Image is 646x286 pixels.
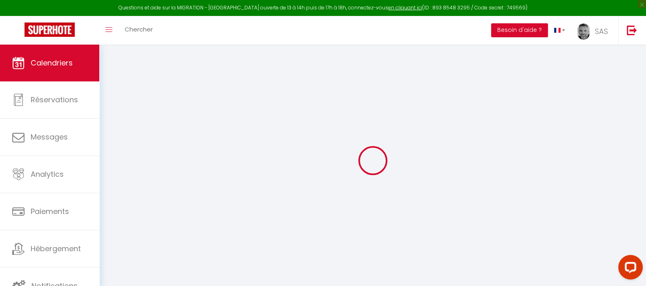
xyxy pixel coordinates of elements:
button: Besoin d'aide ? [491,23,548,37]
span: Messages [31,132,68,142]
img: Super Booking [25,23,75,37]
a: ... SAS [571,16,618,45]
span: Paiements [31,206,69,216]
iframe: LiveChat chat widget [612,252,646,286]
img: logout [627,25,637,35]
img: ... [577,23,590,40]
span: Réservations [31,95,78,105]
span: Hébergement [31,243,81,254]
span: Chercher [125,25,153,34]
span: Analytics [31,169,64,179]
span: Calendriers [31,58,73,68]
span: SAS [595,26,608,36]
a: en cliquant ici [388,4,422,11]
a: Chercher [118,16,159,45]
